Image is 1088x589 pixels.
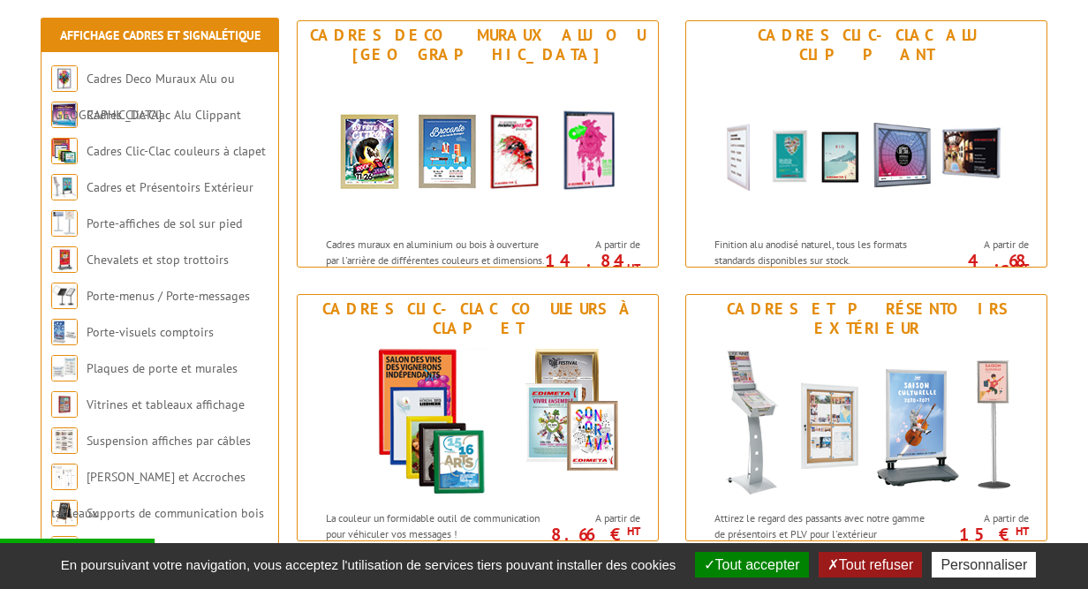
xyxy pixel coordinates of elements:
sup: HT [627,261,640,276]
sup: HT [1016,261,1029,276]
a: Cadres Clic-Clac Alu Clippant Cadres Clic-Clac Alu Clippant Finition alu anodisé naturel, tous le... [685,20,1047,268]
a: Porte-visuels comptoirs [87,324,214,340]
p: 8.66 € [541,529,640,540]
span: A partir de [550,511,640,525]
sup: HT [1016,524,1029,539]
p: Attirez le regard des passants avec notre gamme de présentoirs et PLV pour l'extérieur [714,510,933,540]
img: Porte-menus / Porte-messages [51,283,78,309]
button: Tout refuser [819,552,922,578]
a: Suspension affiches par câbles [87,433,251,449]
span: A partir de [939,238,1029,252]
button: Personnaliser (fenêtre modale) [932,552,1036,578]
a: Vitrines et tableaux affichage [87,396,245,412]
a: Cadres Clic-Clac Alu Clippant [87,107,241,123]
span: A partir de [550,238,640,252]
a: Chevalets et stop trottoirs [87,252,229,268]
sup: HT [627,524,640,539]
img: Plaques de porte et murales [51,355,78,381]
a: Cadres Clic-Clac couleurs à clapet [87,143,266,159]
a: Porte-affiches de sol sur pied [87,215,242,231]
a: Porte-menus / Porte-messages [87,288,250,304]
div: Cadres Clic-Clac Alu Clippant [691,26,1042,64]
button: Tout accepter [695,552,809,578]
span: En poursuivant votre navigation, vous acceptez l'utilisation de services tiers pouvant installer ... [52,557,685,572]
a: Affichage Cadres et Signalétique [60,27,261,43]
a: Cadres et Présentoirs Extérieur [87,179,253,195]
img: Chevalets et stop trottoirs [51,246,78,273]
img: Cadres Clic-Clac Alu Clippant [703,69,1030,228]
p: 15 € [930,529,1029,540]
p: 4.68 € [930,255,1029,276]
p: 14.84 € [541,255,640,276]
p: Finition alu anodisé naturel, tous les formats standards disponibles sur stock. [714,237,933,267]
img: Porte-visuels comptoirs [51,319,78,345]
div: Cadres et Présentoirs Extérieur [691,299,1042,338]
img: Cadres Clic-Clac couleurs à clapet [51,138,78,164]
img: Vitrines et tableaux affichage [51,391,78,418]
a: Plaques de porte et murales [87,360,238,376]
a: [PERSON_NAME] et Accroches tableaux [51,469,246,521]
div: Cadres Clic-Clac couleurs à clapet [302,299,654,338]
img: Porte-affiches de sol sur pied [51,210,78,237]
img: Cadres et Présentoirs Extérieur [51,174,78,200]
a: Cadres et Présentoirs Extérieur Cadres et Présentoirs Extérieur Attirez le regard des passants av... [685,294,1047,541]
img: Suspension affiches par câbles [51,427,78,454]
p: La couleur un formidable outil de communication pour véhiculer vos messages ! [326,510,545,540]
img: Chevalets conférence [51,536,78,563]
div: Cadres Deco Muraux Alu ou [GEOGRAPHIC_DATA] [302,26,654,64]
a: Cadres Deco Muraux Alu ou [GEOGRAPHIC_DATA] Cadres Deco Muraux Alu ou Bois Cadres muraux en alumi... [297,20,659,268]
span: A partir de [939,511,1029,525]
img: Cimaises et Accroches tableaux [51,464,78,490]
img: Cadres et Présentoirs Extérieur [703,343,1030,502]
a: Cadres Clic-Clac couleurs à clapet Cadres Clic-Clac couleurs à clapet La couleur un formidable ou... [297,294,659,541]
img: Cadres Deco Muraux Alu ou Bois [51,65,78,92]
a: Supports de communication bois [87,505,264,521]
img: Cadres Deco Muraux Alu ou Bois [314,69,641,228]
p: Cadres muraux en aluminium ou bois à ouverture par l'arrière de différentes couleurs et dimension... [326,237,545,298]
a: Cadres Deco Muraux Alu ou [GEOGRAPHIC_DATA] [51,71,235,123]
img: Cadres Clic-Clac couleurs à clapet [314,343,641,502]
